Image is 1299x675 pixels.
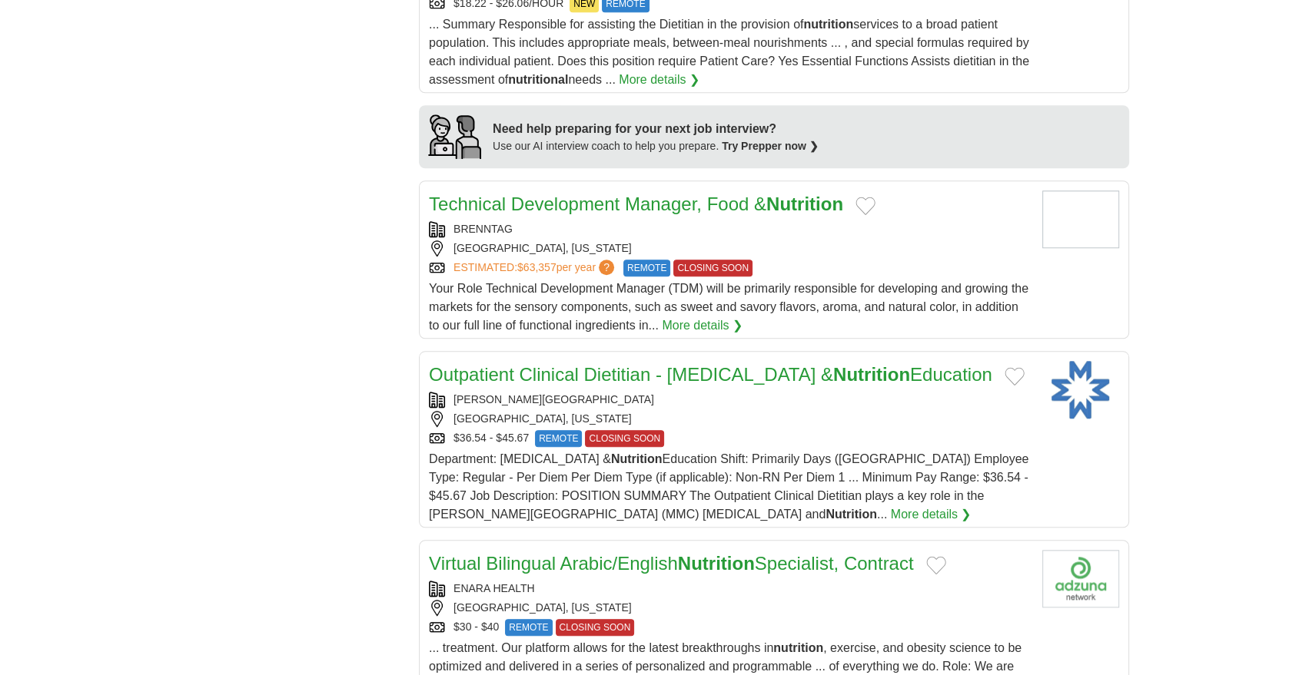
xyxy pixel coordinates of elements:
[429,194,843,214] a: Technical Development Manager, Food &Nutrition
[826,508,877,521] strong: Nutrition
[926,556,946,574] button: Add to favorite jobs
[429,411,1030,427] div: [GEOGRAPHIC_DATA], [US_STATE]
[493,120,819,138] div: Need help preparing for your next job interview?
[673,260,752,276] span: CLOSING SOON
[429,619,1030,636] div: $30 - $40
[619,71,699,89] a: More details ❯
[505,619,552,636] span: REMOTE
[429,430,1030,447] div: $36.54 - $45.67
[599,260,614,275] span: ?
[453,393,654,405] a: [PERSON_NAME][GEOGRAPHIC_DATA]
[429,240,1030,256] div: [GEOGRAPHIC_DATA], [US_STATE]
[453,260,617,276] a: ESTIMATED:$63,357per year?
[1042,361,1119,419] img: Marshall Medical Center logo
[429,600,1030,616] div: [GEOGRAPHIC_DATA], [US_STATE]
[722,140,819,152] a: Try Prepper now ❯
[508,73,568,86] strong: nutritional
[773,641,823,654] strong: nutrition
[662,316,743,335] a: More details ❯
[766,194,843,214] strong: Nutrition
[585,430,664,447] span: CLOSING SOON
[429,282,1028,332] span: Your Role Technical Development Manager (TDM) will be primarily responsible for developing and gr...
[623,260,670,276] span: REMOTE
[803,18,853,31] strong: nutrition
[855,197,875,215] button: Add to favorite jobs
[429,581,1030,597] div: ENARA HEALTH
[556,619,635,636] span: CLOSING SOON
[535,430,582,447] span: REMOTE
[678,553,755,574] strong: Nutrition
[517,261,556,273] span: $63,357
[891,505,972,524] a: More details ❯
[1042,550,1119,607] img: Company logo
[611,452,663,465] strong: Nutrition
[493,138,819,154] div: Use our AI interview coach to help you prepare.
[453,223,513,235] a: BRENNTAG
[429,364,992,385] a: Outpatient Clinical Dietitian - [MEDICAL_DATA] &NutritionEducation
[429,18,1029,86] span: ... Summary Responsible for assisting the Dietitian in the provision of services to a broad patie...
[429,452,1028,521] span: Department: [MEDICAL_DATA] & Education Shift: Primarily Days ([GEOGRAPHIC_DATA]) Employee Type: R...
[429,553,914,574] a: Virtual Bilingual Arabic/EnglishNutritionSpecialist, Contract
[1005,367,1025,385] button: Add to favorite jobs
[833,364,910,385] strong: Nutrition
[1042,190,1119,248] img: Brenntag logo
